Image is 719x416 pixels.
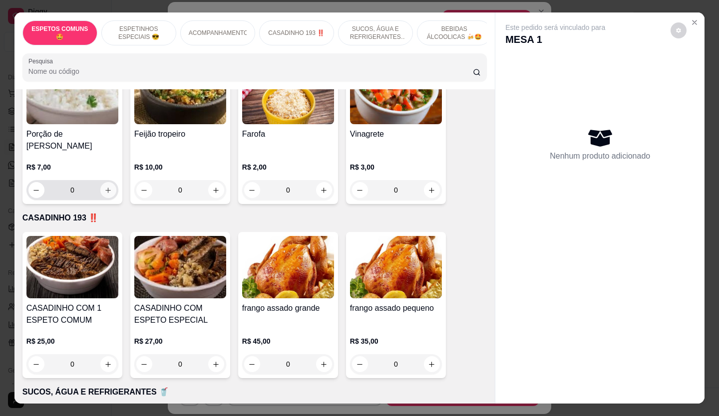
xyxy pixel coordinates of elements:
button: decrease-product-quantity [244,356,260,372]
button: decrease-product-quantity [671,22,687,38]
button: increase-product-quantity [100,356,116,372]
p: SUCOS, ÁGUA E REFRIGERANTES 🥤 [347,25,404,41]
img: product-image [26,236,118,298]
p: Nenhum produto adicionado [550,150,650,162]
h4: Farofa [242,128,334,140]
p: Este pedido será vinculado para [505,22,605,32]
button: Close [687,14,703,30]
img: product-image [242,236,334,298]
label: Pesquisa [28,57,56,65]
h4: Feijão tropeiro [134,128,226,140]
p: R$ 27,00 [134,336,226,346]
p: ACOMPANHAMENTOS [189,29,247,37]
h4: frango assado grande [242,302,334,314]
button: increase-product-quantity [424,182,440,198]
button: increase-product-quantity [424,356,440,372]
h4: CASADINHO COM ESPETO ESPECIAL [134,302,226,326]
button: decrease-product-quantity [352,182,368,198]
p: R$ 2,00 [242,162,334,172]
p: R$ 7,00 [26,162,118,172]
p: R$ 45,00 [242,336,334,346]
h4: frango assado pequeno [350,302,442,314]
h4: Vinagrete [350,128,442,140]
button: decrease-product-quantity [136,182,152,198]
img: product-image [350,62,442,124]
p: R$ 25,00 [26,336,118,346]
button: decrease-product-quantity [244,182,260,198]
p: MESA 1 [505,32,605,46]
button: decrease-product-quantity [136,356,152,372]
img: product-image [242,62,334,124]
h4: Porção de [PERSON_NAME] [26,128,118,152]
p: R$ 3,00 [350,162,442,172]
p: SUCOS, ÁGUA E REFRIGERANTES 🥤 [22,386,487,398]
p: CASADINHO 193 ‼️ [268,29,325,37]
button: increase-product-quantity [100,182,116,198]
input: Pesquisa [28,66,473,76]
h4: CASADINHO COM 1 ESPETO COMUM [26,302,118,326]
button: decrease-product-quantity [28,356,44,372]
p: BEBIDAS ÁLCOOLICAS 🍻🤩 [425,25,483,41]
button: increase-product-quantity [316,356,332,372]
button: decrease-product-quantity [28,182,44,198]
img: product-image [26,62,118,124]
img: product-image [350,236,442,298]
button: increase-product-quantity [208,182,224,198]
button: increase-product-quantity [208,356,224,372]
img: product-image [134,236,226,298]
p: ESPETINHOS ESPECIAIS 😎 [110,25,168,41]
p: R$ 35,00 [350,336,442,346]
button: decrease-product-quantity [352,356,368,372]
button: increase-product-quantity [316,182,332,198]
p: CASADINHO 193 ‼️ [22,212,487,224]
p: R$ 10,00 [134,162,226,172]
img: product-image [134,62,226,124]
p: ESPETOS COMUNS 🤩 [31,25,89,41]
